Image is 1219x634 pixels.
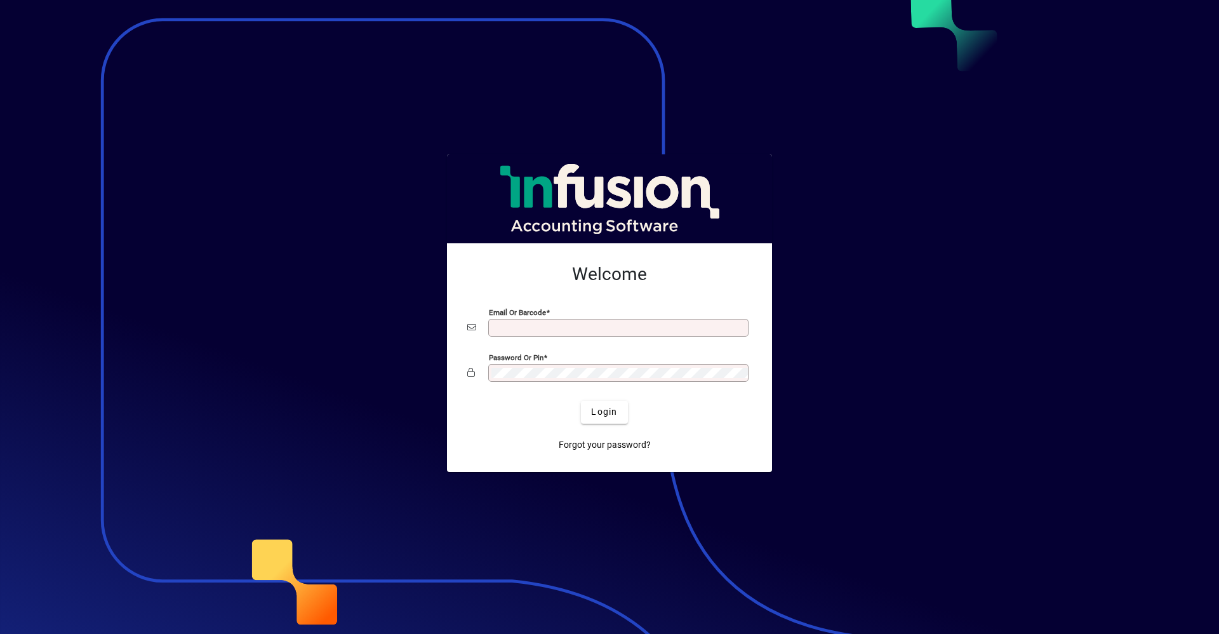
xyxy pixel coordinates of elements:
[554,434,656,457] a: Forgot your password?
[591,405,617,419] span: Login
[489,307,546,316] mat-label: Email or Barcode
[489,353,543,361] mat-label: Password or Pin
[581,401,627,424] button: Login
[467,264,752,285] h2: Welcome
[559,438,651,452] span: Forgot your password?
